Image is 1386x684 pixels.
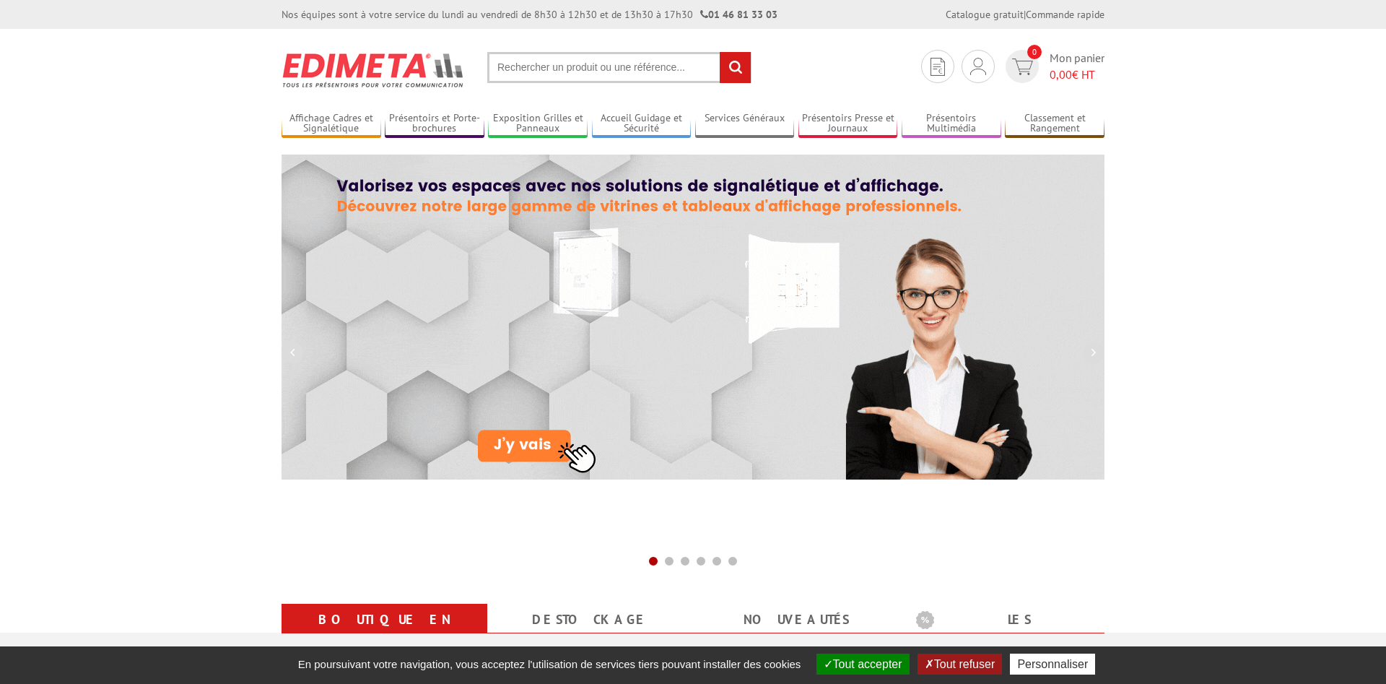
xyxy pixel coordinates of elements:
a: Services Généraux [695,112,795,136]
a: Présentoirs et Porte-brochures [385,112,484,136]
span: 0,00 [1050,67,1072,82]
a: Présentoirs Multimédia [902,112,1001,136]
a: Boutique en ligne [299,607,470,659]
a: Présentoirs Presse et Journaux [798,112,898,136]
a: Accueil Guidage et Sécurité [592,112,692,136]
a: Commande rapide [1026,8,1104,21]
a: Affichage Cadres et Signalétique [282,112,381,136]
a: Catalogue gratuit [946,8,1024,21]
strong: 01 46 81 33 03 [700,8,777,21]
span: En poursuivant votre navigation, vous acceptez l'utilisation de services tiers pouvant installer ... [291,658,808,670]
a: Classement et Rangement [1005,112,1104,136]
div: Nos équipes sont à votre service du lundi au vendredi de 8h30 à 12h30 et de 13h30 à 17h30 [282,7,777,22]
a: Les promotions [916,607,1087,659]
img: devis rapide [930,58,945,76]
input: rechercher [720,52,751,83]
button: Tout refuser [918,654,1002,675]
span: 0 [1027,45,1042,59]
span: € HT [1050,66,1104,83]
img: Présentoir, panneau, stand - Edimeta - PLV, affichage, mobilier bureau, entreprise [282,43,466,97]
b: Les promotions [916,607,1097,636]
a: nouveautés [710,607,881,633]
button: Personnaliser (fenêtre modale) [1010,654,1095,675]
img: devis rapide [970,58,986,75]
div: | [946,7,1104,22]
a: Exposition Grilles et Panneaux [488,112,588,136]
a: Destockage [505,607,676,633]
input: Rechercher un produit ou une référence... [487,52,751,83]
button: Tout accepter [816,654,910,675]
span: Mon panier [1050,50,1104,83]
a: devis rapide 0 Mon panier 0,00€ HT [1002,50,1104,83]
img: devis rapide [1012,59,1033,75]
